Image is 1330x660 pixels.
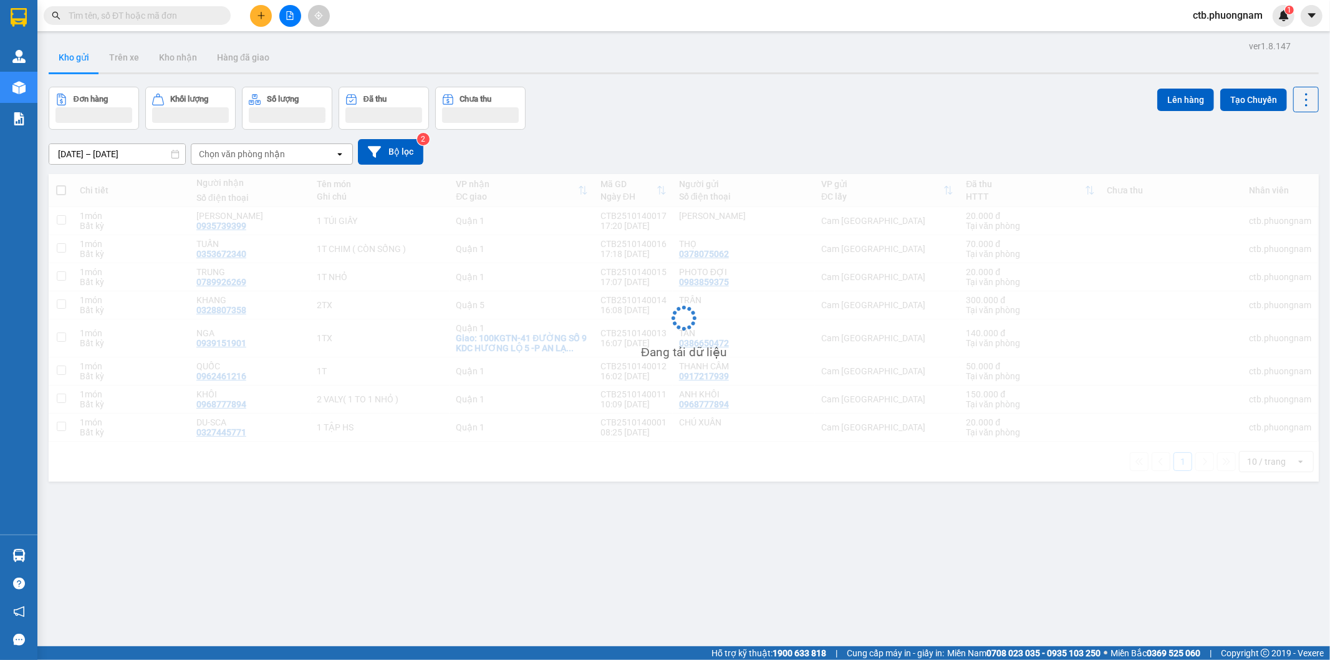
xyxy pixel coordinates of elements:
[1261,649,1270,658] span: copyright
[1285,6,1294,14] sup: 1
[836,646,837,660] span: |
[49,42,99,72] button: Kho gửi
[49,87,139,130] button: Đơn hàng
[1183,7,1273,23] span: ctb.phuongnam
[69,9,216,22] input: Tìm tên, số ĐT hoặc mã đơn
[986,648,1101,658] strong: 0708 023 035 - 0935 103 250
[16,80,69,161] b: Phương Nam Express
[170,95,208,104] div: Khối lượng
[1306,10,1318,21] span: caret-down
[847,646,944,660] span: Cung cấp máy in - giấy in:
[279,5,301,27] button: file-add
[1220,89,1287,111] button: Tạo Chuyến
[199,148,285,160] div: Chọn văn phòng nhận
[1147,648,1200,658] strong: 0369 525 060
[417,133,430,145] sup: 2
[13,606,25,618] span: notification
[12,81,26,94] img: warehouse-icon
[339,87,429,130] button: Đã thu
[773,648,826,658] strong: 1900 633 818
[149,42,207,72] button: Kho nhận
[11,8,27,27] img: logo-vxr
[364,95,387,104] div: Đã thu
[1210,646,1212,660] span: |
[12,50,26,63] img: warehouse-icon
[358,139,423,165] button: Bộ lọc
[257,11,266,20] span: plus
[52,11,60,20] span: search
[13,634,25,646] span: message
[1111,646,1200,660] span: Miền Bắc
[267,95,299,104] div: Số lượng
[250,5,272,27] button: plus
[13,578,25,590] span: question-circle
[77,18,123,77] b: Gửi khách hàng
[74,95,108,104] div: Đơn hàng
[242,87,332,130] button: Số lượng
[135,16,165,46] img: logo.jpg
[947,646,1101,660] span: Miền Nam
[12,112,26,125] img: solution-icon
[1157,89,1214,111] button: Lên hàng
[1287,6,1291,14] span: 1
[145,87,236,130] button: Khối lượng
[105,59,171,75] li: (c) 2017
[1301,5,1323,27] button: caret-down
[314,11,323,20] span: aim
[1278,10,1289,21] img: icon-new-feature
[711,646,826,660] span: Hỗ trợ kỹ thuật:
[99,42,149,72] button: Trên xe
[308,5,330,27] button: aim
[49,144,185,164] input: Select a date range.
[641,343,726,362] div: Đang tải dữ liệu
[1249,39,1291,53] div: ver 1.8.147
[286,11,294,20] span: file-add
[207,42,279,72] button: Hàng đã giao
[1104,651,1107,656] span: ⚪️
[335,149,345,159] svg: open
[460,95,492,104] div: Chưa thu
[435,87,526,130] button: Chưa thu
[105,47,171,57] b: [DOMAIN_NAME]
[12,549,26,562] img: warehouse-icon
